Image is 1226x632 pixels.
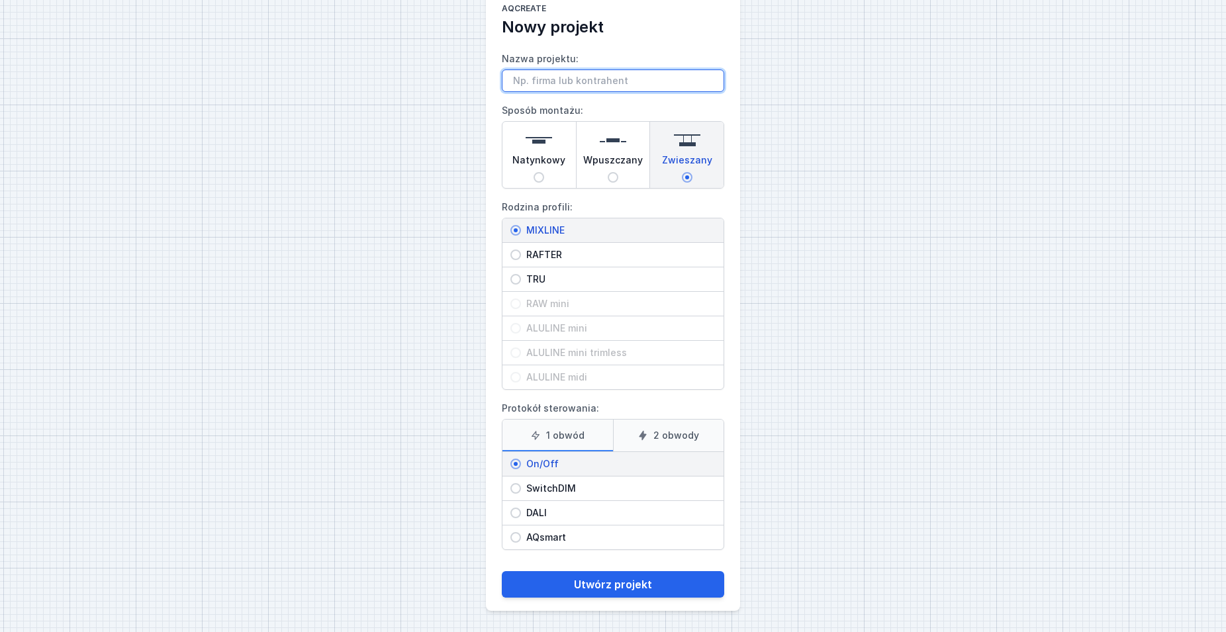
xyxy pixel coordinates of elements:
input: RAFTER [510,249,521,260]
button: Utwórz projekt [502,571,724,598]
span: SwitchDIM [521,482,716,495]
label: Rodzina profili: [502,197,724,390]
img: surface.svg [526,127,552,154]
input: Wpuszczany [608,172,618,183]
span: MIXLINE [521,224,716,237]
label: Sposób montażu: [502,100,724,189]
img: recessed.svg [600,127,626,154]
span: DALI [521,506,716,519]
label: Nazwa projektu: [502,48,724,92]
span: TRU [521,273,716,286]
input: SwitchDIM [510,483,521,494]
input: On/Off [510,459,521,469]
span: Natynkowy [512,154,565,172]
span: Wpuszczany [583,154,643,172]
span: On/Off [521,457,716,471]
span: Zwieszany [662,154,712,172]
label: Protokół sterowania: [502,398,724,550]
input: AQsmart [510,532,521,543]
label: 2 obwody [613,420,724,451]
input: Natynkowy [534,172,544,183]
input: Nazwa projektu: [502,69,724,92]
input: Zwieszany [682,172,692,183]
h2: Nowy projekt [502,17,724,38]
h1: AQcreate [502,3,724,17]
label: 1 obwód [502,420,613,451]
span: AQsmart [521,531,716,544]
input: DALI [510,508,521,518]
input: TRU [510,274,521,285]
input: MIXLINE [510,225,521,236]
img: suspended.svg [674,127,700,154]
span: RAFTER [521,248,716,261]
